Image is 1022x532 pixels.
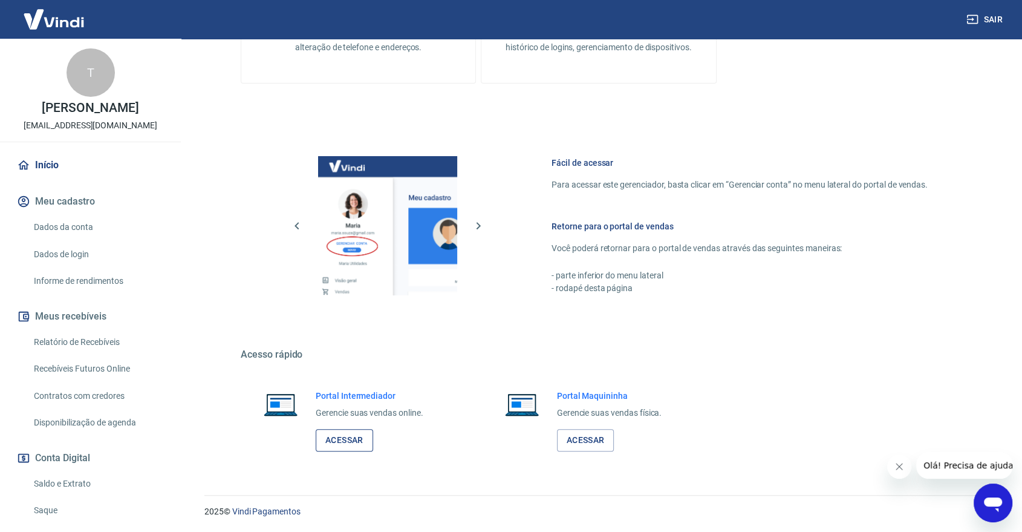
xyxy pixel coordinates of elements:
h6: Retorne para o portal de vendas [552,220,928,232]
a: Acessar [557,429,614,452]
h6: Fácil de acessar [552,157,928,169]
a: Acessar [316,429,373,452]
div: T [67,48,115,97]
h6: Portal Maquininha [557,390,662,402]
a: Início [15,152,166,179]
iframe: Botão para abrir a janela de mensagens [974,484,1012,522]
img: Imagem de um notebook aberto [496,390,547,419]
a: Dados de login [29,242,166,267]
p: - rodapé desta página [552,282,928,295]
h6: Portal Intermediador [316,390,423,402]
p: [PERSON_NAME] [42,102,138,114]
h5: Acesso rápido [241,349,957,361]
a: Vindi Pagamentos [232,507,301,516]
img: Imagem de um notebook aberto [255,390,306,419]
p: Alteração de senha, autenticação em duas etapas, histórico de logins, gerenciamento de dispositivos. [501,28,696,54]
p: - parte inferior do menu lateral [552,269,928,282]
p: Gestão de dados cadastrais, envio de documentos, alteração de telefone e endereços. [261,28,456,54]
iframe: Mensagem da empresa [916,452,1012,479]
p: [EMAIL_ADDRESS][DOMAIN_NAME] [24,119,157,132]
p: 2025 © [204,505,993,518]
p: Para acessar este gerenciador, basta clicar em “Gerenciar conta” no menu lateral do portal de ven... [552,179,928,191]
a: Saldo e Extrato [29,471,166,496]
img: Vindi [15,1,93,38]
a: Relatório de Recebíveis [29,330,166,355]
button: Sair [964,8,1007,31]
p: Gerencie suas vendas online. [316,407,423,419]
span: Olá! Precisa de ajuda? [7,8,102,18]
button: Conta Digital [15,445,166,471]
button: Meu cadastro [15,188,166,215]
a: Dados da conta [29,215,166,240]
button: Meus recebíveis [15,303,166,330]
a: Contratos com credores [29,384,166,409]
a: Saque [29,498,166,523]
a: Disponibilização de agenda [29,410,166,435]
a: Informe de rendimentos [29,269,166,294]
p: Gerencie suas vendas física. [557,407,662,419]
a: Recebíveis Futuros Online [29,356,166,381]
iframe: Fechar mensagem [887,455,911,479]
img: Imagem da dashboard mostrando o botão de gerenciar conta na sidebar no lado esquerdo [318,156,457,295]
p: Você poderá retornar para o portal de vendas através das seguintes maneiras: [552,242,928,255]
